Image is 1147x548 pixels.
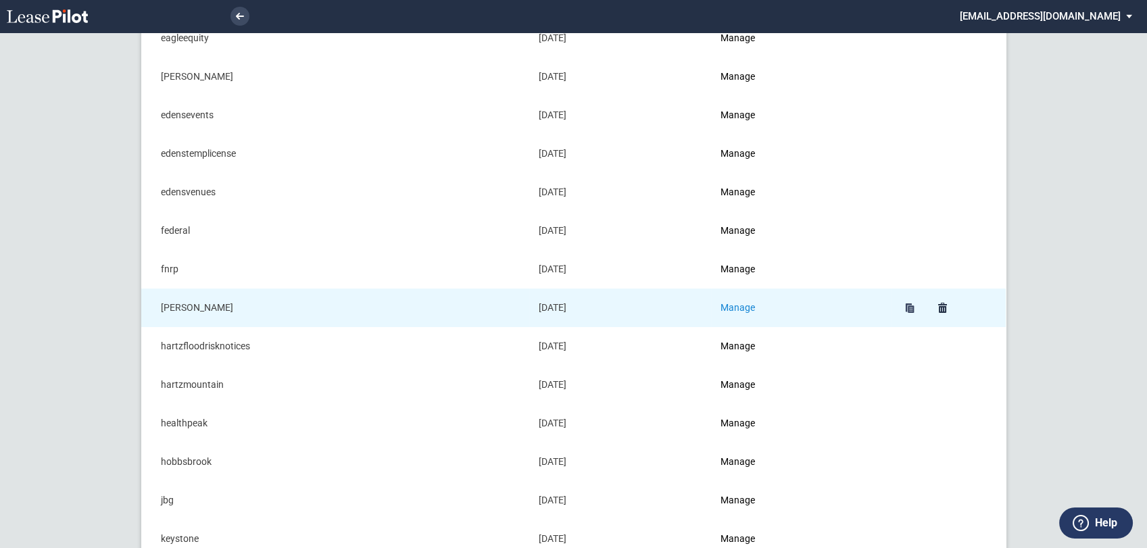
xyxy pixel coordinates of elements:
td: edensvenues [141,173,529,211]
td: federal [141,211,529,250]
td: hobbsbrook [141,443,529,481]
td: [DATE] [529,96,711,134]
td: [DATE] [529,57,711,96]
label: Help [1095,514,1117,532]
a: Manage [721,456,755,467]
td: [DATE] [529,366,711,404]
td: fnrp [141,250,529,289]
td: [DATE] [529,134,711,173]
td: [PERSON_NAME] [141,57,529,96]
td: jbg [141,481,529,520]
a: Delete hajjar [933,299,952,318]
a: Manage [721,495,755,505]
td: hartzfloodrisknotices [141,327,529,366]
td: [DATE] [529,250,711,289]
a: Manage [721,109,755,120]
a: Manage [721,32,755,43]
td: edensevents [141,96,529,134]
a: Manage [721,302,755,313]
a: Duplicate hajjar [900,299,919,318]
td: [DATE] [529,173,711,211]
a: Manage [721,418,755,428]
td: [DATE] [529,211,711,250]
td: [DATE] [529,481,711,520]
td: [DATE] [529,443,711,481]
td: [DATE] [529,327,711,366]
a: Manage [721,264,755,274]
a: Manage [721,379,755,390]
td: [DATE] [529,289,711,327]
td: hartzmountain [141,366,529,404]
button: Help [1059,507,1133,539]
a: Manage [721,148,755,159]
td: [PERSON_NAME] [141,289,529,327]
a: Manage [721,71,755,82]
a: Manage [721,341,755,351]
td: healthpeak [141,404,529,443]
a: Manage [721,186,755,197]
td: [DATE] [529,19,711,57]
td: edenstemplicense [141,134,529,173]
td: eagleequity [141,19,529,57]
a: Manage [721,533,755,544]
a: Manage [721,225,755,236]
td: [DATE] [529,404,711,443]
